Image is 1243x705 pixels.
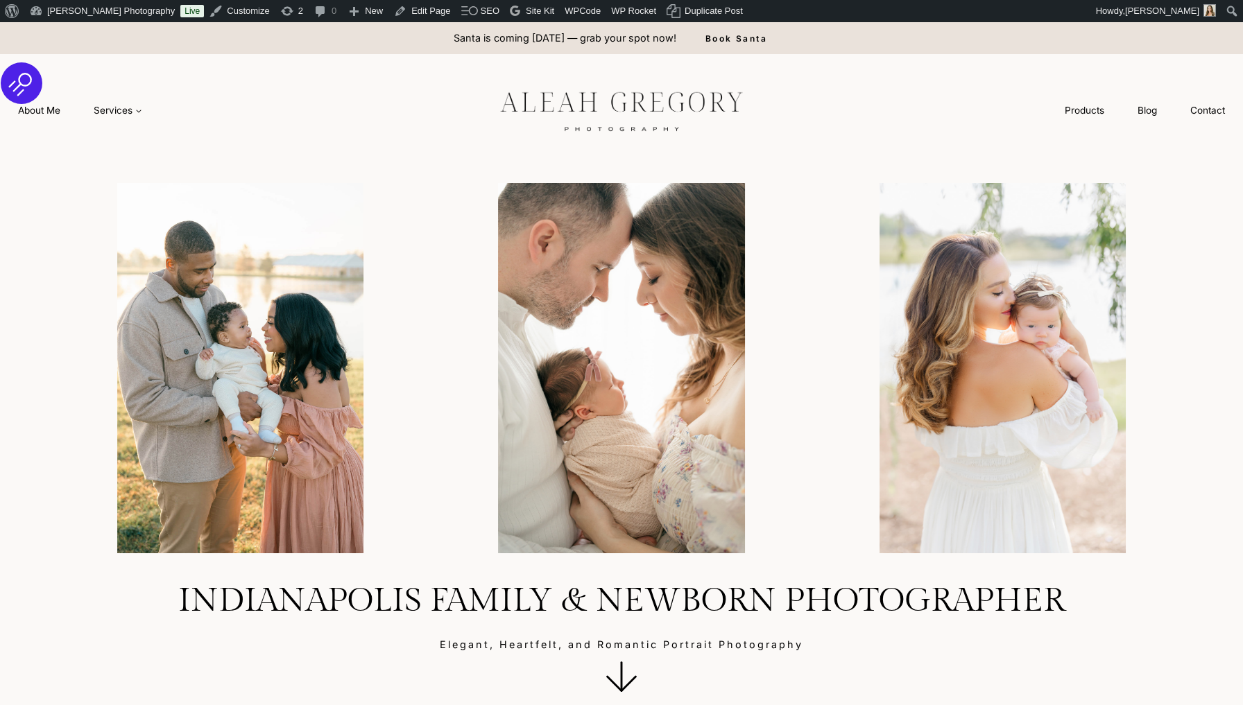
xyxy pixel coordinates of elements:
[1048,98,1242,123] nav: Secondary
[180,5,204,17] a: Live
[55,183,1188,552] div: Photo Gallery Carousel
[1048,98,1121,123] a: Products
[1,98,77,123] a: About Me
[1174,98,1242,123] a: Contact
[436,183,806,552] img: Parents holding their baby lovingly by Indianapolis newborn photographer
[683,22,789,54] a: Book Santa
[94,103,142,117] span: Services
[818,183,1188,552] li: 3 of 4
[1121,98,1174,123] a: Blog
[33,637,1210,652] p: Elegant, Heartfelt, and Romantic Portrait Photography
[454,31,676,46] p: Santa is coming [DATE] — grab your spot now!
[526,6,554,16] span: Site Kit
[465,81,778,139] img: aleah gregory logo
[33,581,1210,621] h1: Indianapolis Family & Newborn Photographer
[1125,6,1199,16] span: [PERSON_NAME]
[436,183,806,552] li: 2 of 4
[77,98,159,123] a: Services
[818,183,1188,552] img: mom holding baby on shoulder looking back at the camera outdoors in Carmel, Indiana
[55,183,425,552] li: 1 of 4
[1,98,159,123] nav: Primary
[55,183,425,552] img: Family enjoying a sunny day by the lake.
